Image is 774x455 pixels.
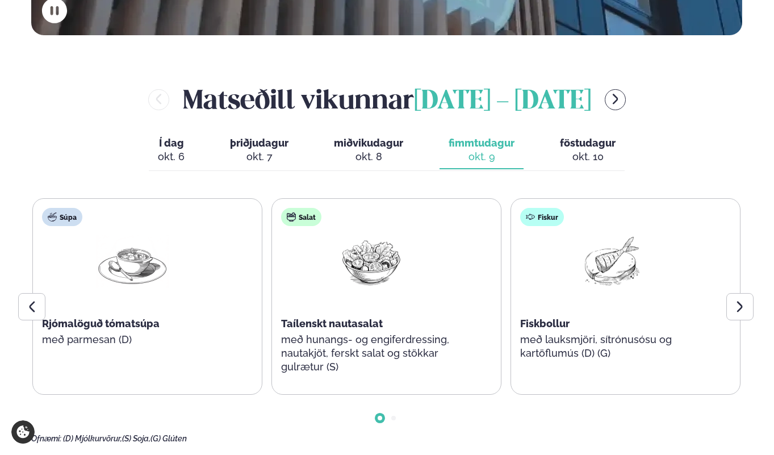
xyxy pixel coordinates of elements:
div: okt. 9 [449,150,514,164]
div: Fiskur [520,208,564,226]
span: Í dag [158,136,185,150]
img: Fish.png [574,235,647,288]
img: salad.svg [287,212,296,222]
button: menu-btn-right [605,89,626,110]
img: soup.svg [48,212,57,222]
span: Rjómalöguð tómatsúpa [42,318,160,329]
span: fimmtudagur [449,137,514,149]
span: Fiskbollur [520,318,570,329]
img: Salad.png [335,235,408,288]
span: miðvikudagur [334,137,403,149]
div: okt. 7 [230,150,288,164]
span: þriðjudagur [230,137,288,149]
span: Taílenskt nautasalat [281,318,383,329]
span: (S) Soja, [122,434,150,443]
span: Go to slide 1 [378,416,382,420]
span: [DATE] - [DATE] [414,89,591,114]
div: Salat [281,208,321,226]
p: með hunangs- og engiferdressing, nautakjöt, ferskt salat og stökkar gulrætur (S) [281,333,462,374]
button: miðvikudagur okt. 8 [325,132,412,169]
button: fimmtudagur okt. 9 [440,132,524,169]
button: Í dag okt. 6 [149,132,194,169]
div: okt. 8 [334,150,403,164]
img: Soup.png [96,235,169,288]
span: Go to slide 2 [391,416,396,420]
p: með lauksmjöri, sítrónusósu og kartöflumús (D) (G) [520,333,701,360]
span: föstudagur [560,137,616,149]
span: Ofnæmi: [31,434,61,443]
div: Súpa [42,208,82,226]
button: menu-btn-left [148,89,169,110]
button: þriðjudagur okt. 7 [221,132,298,169]
img: fish.svg [526,212,535,222]
a: Cookie settings [11,420,35,444]
div: okt. 6 [158,150,185,164]
span: (G) Glúten [150,434,187,443]
span: (D) Mjólkurvörur, [63,434,122,443]
div: okt. 10 [560,150,616,164]
h2: Matseðill vikunnar [183,81,591,118]
p: með parmesan (D) [42,333,223,347]
button: föstudagur okt. 10 [551,132,625,169]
